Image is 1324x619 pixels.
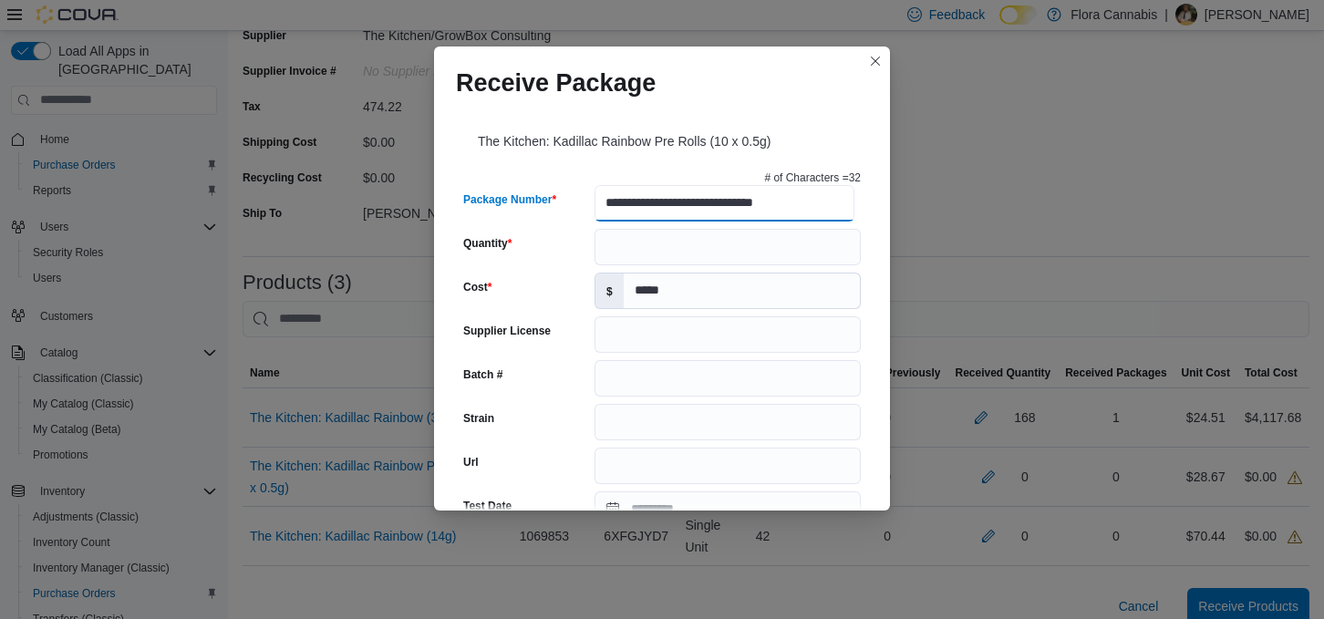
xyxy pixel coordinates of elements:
label: Supplier License [463,324,551,338]
div: The Kitchen: Kadillac Rainbow Pre Rolls (10 x 0.5g) [456,112,868,163]
button: Closes this modal window [864,50,886,72]
h1: Receive Package [456,68,656,98]
label: Quantity [463,236,512,251]
label: Cost [463,280,491,294]
label: Url [463,455,479,469]
p: # of Characters = 32 [764,170,861,185]
label: $ [595,273,624,308]
label: Strain [463,411,494,426]
label: Batch # [463,367,502,382]
label: Test Date [463,499,512,513]
label: Package Number [463,192,556,207]
input: Press the down key to open a popover containing a calendar. [595,491,861,528]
